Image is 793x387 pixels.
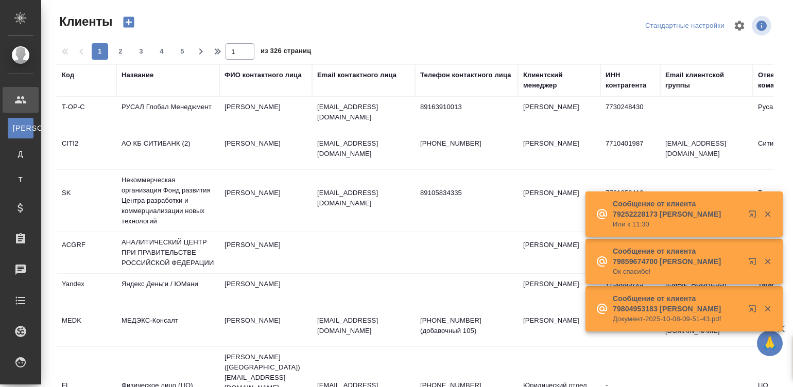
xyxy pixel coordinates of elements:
button: Открыть в новой вкладке [742,251,767,276]
td: [PERSON_NAME] [518,310,600,346]
p: Документ-2025-10-08-09-51-43.pdf [613,314,742,324]
td: [PERSON_NAME] [219,183,312,219]
a: [PERSON_NAME] [8,118,33,138]
td: T-OP-C [57,97,116,133]
span: Т [13,174,28,185]
td: 7701058410 [600,183,660,219]
span: [PERSON_NAME] [13,123,28,133]
p: Сообщение от клиента 79859674700 [PERSON_NAME] [613,246,742,267]
a: Т [8,169,33,190]
p: Или к 11:30 [613,219,742,230]
span: Д [13,149,28,159]
div: split button [643,18,727,34]
button: Закрыть [757,304,778,313]
td: CITI2 [57,133,116,169]
button: Закрыть [757,257,778,266]
td: Яндекс Деньги / ЮМани [116,274,219,310]
button: Закрыть [757,209,778,219]
a: Д [8,144,33,164]
p: [EMAIL_ADDRESS][DOMAIN_NAME] [317,315,410,336]
div: Код [62,70,74,80]
p: [EMAIL_ADDRESS][DOMAIN_NAME] [317,102,410,122]
td: Yandex [57,274,116,310]
span: 4 [153,46,170,57]
td: АО КБ СИТИБАНК (2) [116,133,219,169]
span: 2 [112,46,129,57]
td: АНАЛИТИЧЕСКИЙ ЦЕНТР ПРИ ПРАВИТЕЛЬСТВЕ РОССИЙСКОЙ ФЕДЕРАЦИИ [116,232,219,273]
td: [PERSON_NAME] [518,133,600,169]
td: [PERSON_NAME] [219,235,312,271]
td: [PERSON_NAME] [518,235,600,271]
td: [PERSON_NAME] [219,133,312,169]
p: 89163910013 [420,102,513,112]
span: 3 [133,46,149,57]
td: [PERSON_NAME] [518,97,600,133]
p: Сообщение от клиента 79804953183 [PERSON_NAME] [613,293,742,314]
td: [PERSON_NAME] [219,310,312,346]
td: [PERSON_NAME] [518,274,600,310]
td: [PERSON_NAME] [219,97,312,133]
p: [PHONE_NUMBER] [420,138,513,149]
td: [EMAIL_ADDRESS][DOMAIN_NAME] [660,133,753,169]
td: [PERSON_NAME] [219,274,312,310]
div: Клиентский менеджер [523,70,595,91]
div: Телефон контактного лица [420,70,511,80]
div: Название [122,70,153,80]
td: 7730248430 [600,97,660,133]
div: Email контактного лица [317,70,396,80]
p: [EMAIL_ADDRESS][DOMAIN_NAME] [317,188,410,208]
td: 7710401987 [600,133,660,169]
div: Email клиентской группы [665,70,748,91]
span: Посмотреть информацию [752,16,773,36]
div: ФИО контактного лица [225,70,302,80]
td: ACGRF [57,235,116,271]
p: Сообщение от клиента 79252228173 [PERSON_NAME] [613,199,742,219]
button: Открыть в новой вкладке [742,204,767,228]
td: SK [57,183,116,219]
button: 5 [174,43,191,60]
p: [PHONE_NUMBER] (добавочный 105) [420,315,513,336]
button: Создать [116,13,141,31]
button: 2 [112,43,129,60]
td: МЕДЭКС-Консалт [116,310,219,346]
td: MEDK [57,310,116,346]
td: РУСАЛ Глобал Менеджмент [116,97,219,133]
p: [EMAIL_ADDRESS][DOMAIN_NAME] [317,138,410,159]
button: 3 [133,43,149,60]
span: Клиенты [57,13,112,30]
span: из 326 страниц [261,45,311,60]
p: 89105834335 [420,188,513,198]
span: Настроить таблицу [727,13,752,38]
div: ИНН контрагента [606,70,655,91]
td: Некоммерческая организация Фонд развития Центра разработки и коммерциализации новых технологий [116,170,219,232]
td: [PERSON_NAME] [518,183,600,219]
p: Ок спасибо! [613,267,742,277]
span: 5 [174,46,191,57]
button: 4 [153,43,170,60]
button: Открыть в новой вкладке [742,298,767,323]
